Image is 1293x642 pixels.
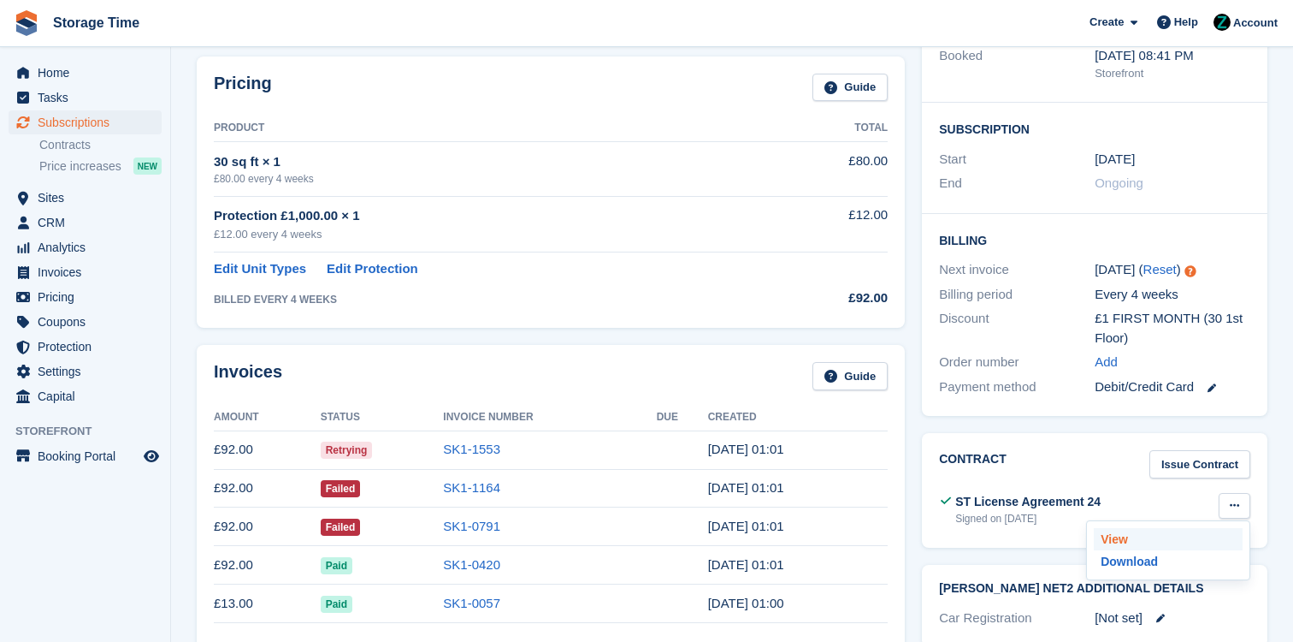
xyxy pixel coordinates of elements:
[9,260,162,284] a: menu
[214,469,321,508] td: £92.00
[1094,528,1243,550] a: View
[38,211,140,235] span: CRM
[38,61,140,85] span: Home
[214,546,321,585] td: £92.00
[214,171,779,187] div: £80.00 every 4 weeks
[443,480,500,495] a: SK1-1164
[443,557,500,572] a: SK1-0420
[38,285,140,309] span: Pricing
[1233,15,1278,32] span: Account
[214,585,321,623] td: £13.00
[708,519,784,533] time: 2025-06-21 00:01:32 UTC
[1095,353,1118,372] a: Add
[214,226,779,243] div: £12.00 every 4 weeks
[9,335,162,359] a: menu
[1095,285,1250,305] div: Every 4 weeks
[708,404,889,431] th: Created
[9,384,162,408] a: menu
[1089,14,1124,31] span: Create
[9,444,162,468] a: menu
[1095,65,1250,82] div: Storefront
[1095,609,1250,628] div: [Not set]
[708,557,784,572] time: 2025-05-24 00:01:55 UTC
[1095,175,1143,190] span: Ongoing
[38,86,140,110] span: Tasks
[327,259,418,279] a: Edit Protection
[15,423,170,440] span: Storefront
[955,493,1101,511] div: ST License Agreement 24
[939,46,1095,82] div: Booked
[321,519,361,536] span: Failed
[9,235,162,259] a: menu
[321,596,352,613] span: Paid
[214,115,779,142] th: Product
[939,450,1007,479] h2: Contract
[1095,260,1250,280] div: [DATE] ( )
[939,285,1095,305] div: Billing period
[955,511,1101,526] div: Signed on [DATE]
[443,596,500,610] a: SK1-0057
[1149,450,1250,479] a: Issue Contract
[812,362,888,390] a: Guide
[657,404,708,431] th: Due
[9,61,162,85] a: menu
[46,9,146,37] a: Storage Time
[39,157,162,175] a: Price increases NEW
[9,360,162,383] a: menu
[14,10,39,36] img: stora-icon-8386f47178a22dfd0bd8f6a31ec36ba5ce8667c1dd55bd0f319d3a0aa187defe.svg
[38,260,140,284] span: Invoices
[133,158,162,175] div: NEW
[939,609,1095,628] div: Car Registration
[939,377,1095,397] div: Payment method
[321,442,373,459] span: Retrying
[1213,14,1231,31] img: Zain Sarwar
[214,259,306,279] a: Edit Unit Types
[812,74,888,102] a: Guide
[939,231,1250,248] h2: Billing
[9,310,162,334] a: menu
[1095,150,1135,169] time: 2025-04-26 00:00:00 UTC
[1095,377,1250,397] div: Debit/Credit Card
[38,110,140,134] span: Subscriptions
[214,362,282,390] h2: Invoices
[38,310,140,334] span: Coupons
[321,557,352,574] span: Paid
[39,158,121,175] span: Price increases
[141,446,162,467] a: Preview store
[779,142,888,196] td: £80.00
[939,120,1250,137] h2: Subscription
[939,353,1095,372] div: Order number
[939,309,1095,348] div: Discount
[38,235,140,259] span: Analytics
[38,444,140,468] span: Booking Portal
[1183,264,1198,279] div: Tooltip anchor
[1094,550,1243,573] a: Download
[9,211,162,235] a: menu
[321,404,444,431] th: Status
[443,519,500,533] a: SK1-0791
[708,442,784,456] time: 2025-08-16 00:01:30 UTC
[321,480,361,497] span: Failed
[779,288,888,308] div: £92.00
[214,431,321,469] td: £92.00
[38,186,140,210] span: Sites
[214,508,321,546] td: £92.00
[939,150,1095,169] div: Start
[779,196,888,252] td: £12.00
[1095,46,1250,66] div: [DATE] 08:41 PM
[38,335,140,359] span: Protection
[214,292,779,307] div: BILLED EVERY 4 WEEKS
[708,596,784,610] time: 2025-04-26 00:00:59 UTC
[9,186,162,210] a: menu
[214,74,272,102] h2: Pricing
[9,110,162,134] a: menu
[939,260,1095,280] div: Next invoice
[39,137,162,153] a: Contracts
[214,404,321,431] th: Amount
[939,582,1250,596] h2: [PERSON_NAME] Net2 Additional Details
[1174,14,1198,31] span: Help
[214,152,779,172] div: 30 sq ft × 1
[708,480,784,495] time: 2025-07-19 00:01:44 UTC
[38,384,140,408] span: Capital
